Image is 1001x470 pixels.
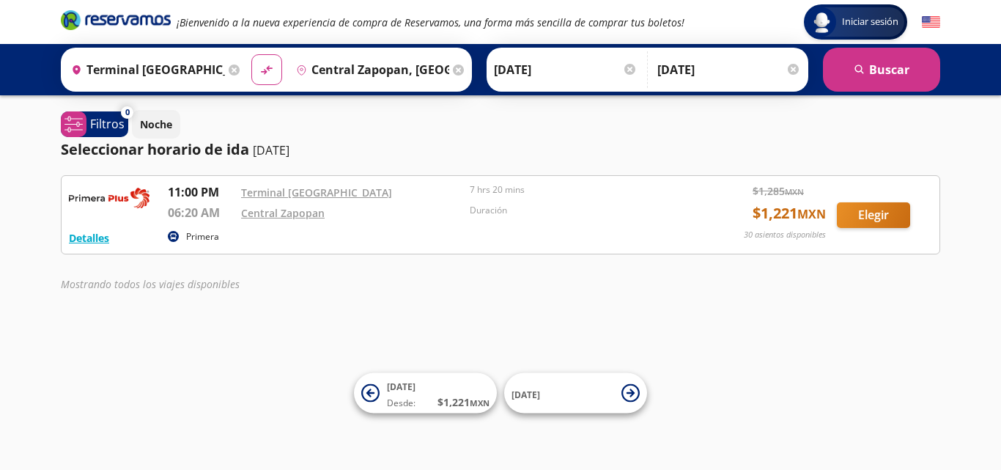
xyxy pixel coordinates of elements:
[437,394,490,410] span: $ 1,221
[125,106,130,119] span: 0
[504,373,647,414] button: [DATE]
[470,183,691,197] p: 7 hrs 20 mins
[354,373,497,414] button: [DATE]Desde:$1,221MXN
[797,206,826,222] small: MXN
[61,9,171,31] i: Brand Logo
[387,381,415,393] span: [DATE]
[241,206,325,220] a: Central Zapopan
[753,202,826,224] span: $ 1,221
[90,115,125,133] p: Filtros
[922,13,940,32] button: English
[744,229,826,241] p: 30 asientos disponibles
[753,183,804,199] span: $ 1,285
[290,51,450,88] input: Buscar Destino
[823,48,940,92] button: Buscar
[168,204,234,221] p: 06:20 AM
[470,397,490,408] small: MXN
[387,397,415,410] span: Desde:
[177,15,684,29] em: ¡Bienvenido a la nueva experiencia de compra de Reservamos, una forma más sencilla de comprar tus...
[785,186,804,197] small: MXN
[69,230,109,246] button: Detalles
[65,51,225,88] input: Buscar Origen
[61,9,171,35] a: Brand Logo
[657,51,801,88] input: Opcional
[241,186,392,199] a: Terminal [GEOGRAPHIC_DATA]
[253,142,289,159] p: [DATE]
[69,183,149,213] img: RESERVAMOS
[168,183,234,201] p: 11:00 PM
[836,15,904,29] span: Iniciar sesión
[470,204,691,217] p: Duración
[494,51,638,88] input: Elegir Fecha
[140,117,172,132] p: Noche
[837,202,910,228] button: Elegir
[186,230,219,243] p: Primera
[61,139,249,161] p: Seleccionar horario de ida
[61,111,128,137] button: 0Filtros
[132,110,180,139] button: Noche
[61,277,240,291] em: Mostrando todos los viajes disponibles
[511,388,540,400] span: [DATE]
